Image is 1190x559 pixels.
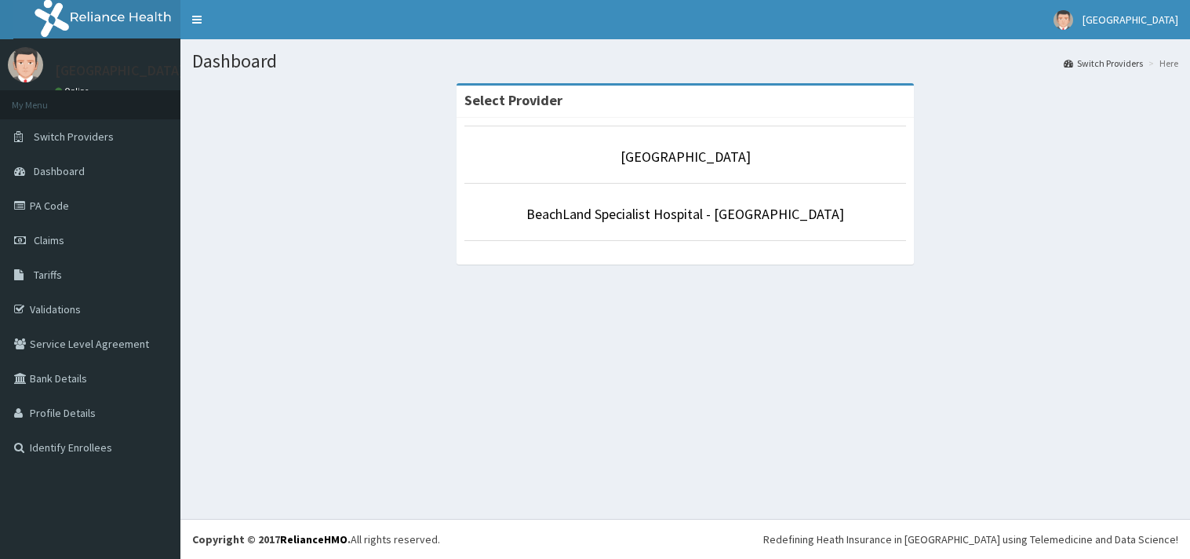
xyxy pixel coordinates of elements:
[34,130,114,144] span: Switch Providers
[1145,57,1178,70] li: Here
[34,164,85,178] span: Dashboard
[1054,10,1073,30] img: User Image
[526,205,844,223] a: BeachLand Specialist Hospital - [GEOGRAPHIC_DATA]
[34,268,62,282] span: Tariffs
[620,148,751,166] a: [GEOGRAPHIC_DATA]
[180,519,1190,559] footer: All rights reserved.
[763,532,1178,547] div: Redefining Heath Insurance in [GEOGRAPHIC_DATA] using Telemedicine and Data Science!
[192,51,1178,71] h1: Dashboard
[280,532,348,546] a: RelianceHMO
[1064,57,1143,70] a: Switch Providers
[8,47,43,82] img: User Image
[55,64,184,78] p: [GEOGRAPHIC_DATA]
[192,532,351,546] strong: Copyright © 2017 .
[464,91,562,109] strong: Select Provider
[34,233,64,247] span: Claims
[55,86,93,97] a: Online
[1083,13,1178,27] span: [GEOGRAPHIC_DATA]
